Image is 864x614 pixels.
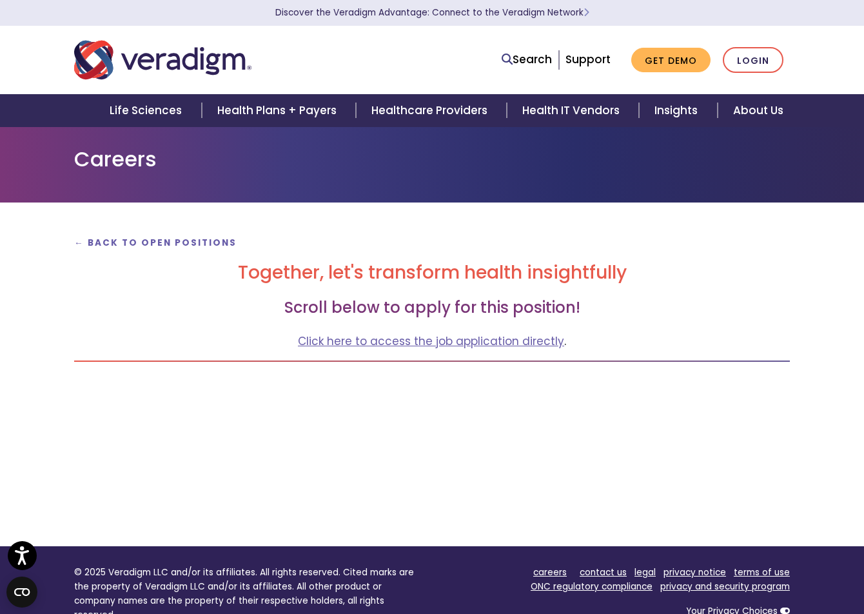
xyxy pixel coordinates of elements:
a: Health IT Vendors [507,94,639,127]
h2: Together, let's transform health insightfully [74,262,790,284]
a: Support [565,52,611,67]
a: Search [502,51,552,68]
iframe: Greenhouse Job Board [74,393,790,490]
a: Insights [639,94,717,127]
a: Healthcare Providers [356,94,507,127]
a: terms of use [734,566,790,579]
h3: Scroll below to apply for this position! [74,299,790,317]
p: . [74,333,790,350]
a: privacy notice [663,566,726,579]
a: contact us [580,566,627,579]
a: Login [723,47,783,74]
a: careers [533,566,567,579]
h1: Careers [74,147,790,172]
a: ONC regulatory compliance [531,580,653,593]
a: privacy and security program [660,580,790,593]
a: Get Demo [631,48,711,73]
a: legal [634,566,656,579]
button: Open CMP widget [6,577,37,608]
a: Click here to access the job application directly [298,333,564,349]
a: About Us [718,94,799,127]
a: Discover the Veradigm Advantage: Connect to the Veradigm NetworkLearn More [275,6,589,19]
span: Learn More [584,6,589,19]
a: ← Back to Open Positions [74,237,237,249]
img: Veradigm logo [74,39,251,81]
a: Life Sciences [94,94,201,127]
a: Health Plans + Payers [202,94,356,127]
